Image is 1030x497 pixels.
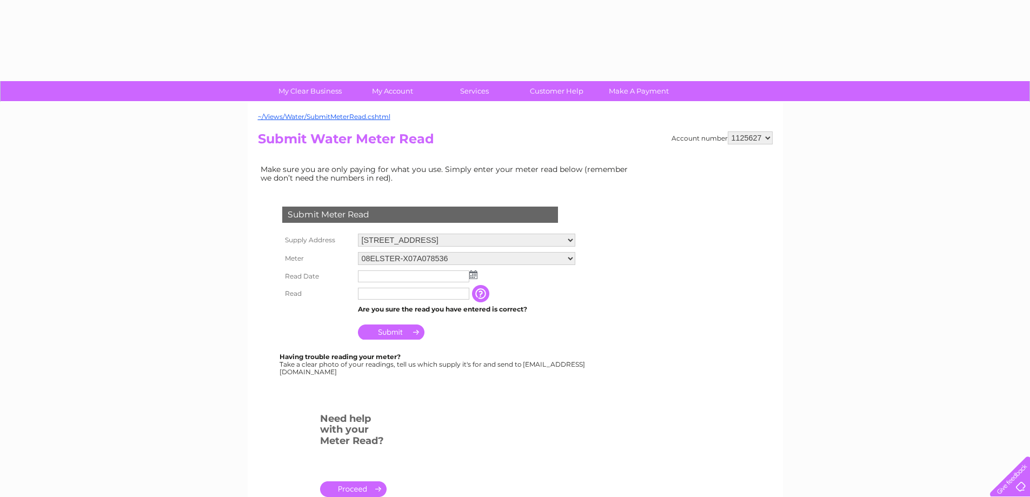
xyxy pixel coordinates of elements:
a: Customer Help [512,81,601,101]
a: My Account [348,81,437,101]
th: Read Date [280,268,355,285]
div: Submit Meter Read [282,207,558,223]
b: Having trouble reading your meter? [280,353,401,361]
input: Submit [358,324,424,340]
a: My Clear Business [265,81,355,101]
h2: Submit Water Meter Read [258,131,773,152]
h3: Need help with your Meter Read? [320,411,387,452]
div: Take a clear photo of your readings, tell us which supply it's for and send to [EMAIL_ADDRESS][DO... [280,353,587,375]
td: Are you sure the read you have entered is correct? [355,302,578,316]
a: . [320,481,387,497]
th: Read [280,285,355,302]
th: Supply Address [280,231,355,249]
a: ~/Views/Water/SubmitMeterRead.cshtml [258,112,390,121]
div: Account number [672,131,773,144]
a: Make A Payment [594,81,683,101]
input: Information [472,285,491,302]
td: Make sure you are only paying for what you use. Simply enter your meter read below (remember we d... [258,162,636,185]
th: Meter [280,249,355,268]
img: ... [469,270,477,279]
a: Services [430,81,519,101]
